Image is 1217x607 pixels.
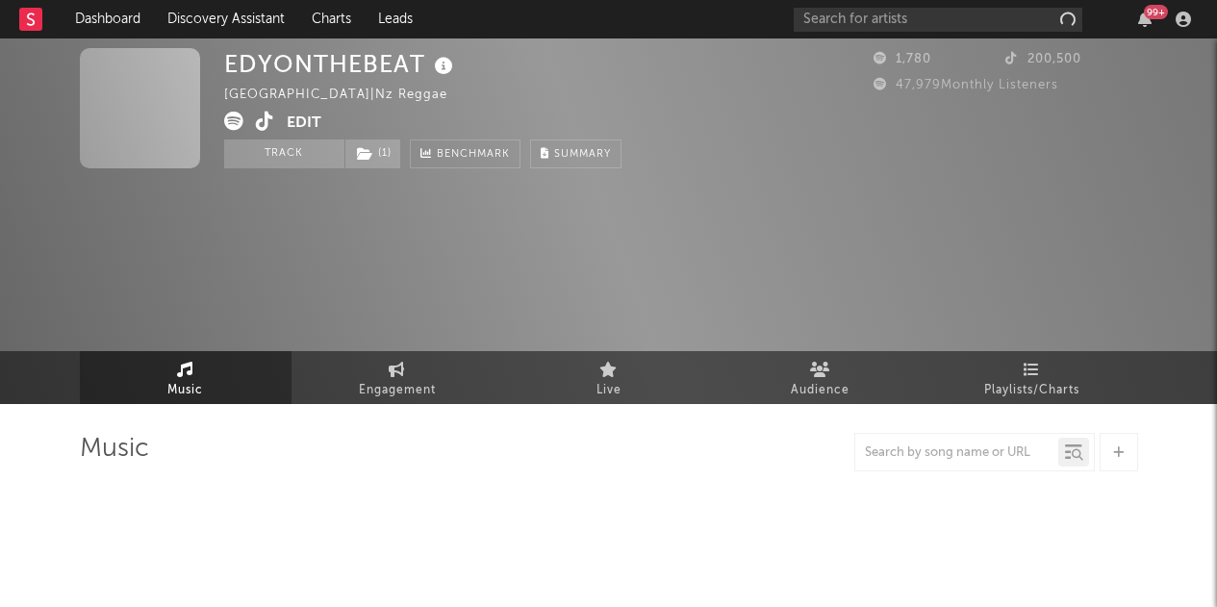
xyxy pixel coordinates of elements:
span: Audience [791,379,849,402]
button: (1) [345,139,400,168]
span: ( 1 ) [344,139,401,168]
a: Engagement [292,351,503,404]
span: 200,500 [1005,53,1081,65]
span: Benchmark [437,143,510,166]
a: Music [80,351,292,404]
span: Music [167,379,203,402]
button: Track [224,139,344,168]
span: 47,979 Monthly Listeners [874,79,1058,91]
span: Engagement [359,379,436,402]
a: Benchmark [410,139,520,168]
a: Playlists/Charts [926,351,1138,404]
div: [GEOGRAPHIC_DATA] | Nz Reggae [224,84,469,107]
input: Search for artists [794,8,1082,32]
span: 1,780 [874,53,931,65]
div: 99 + [1144,5,1168,19]
button: 99+ [1138,12,1152,27]
div: EDYONTHEBEAT [224,48,458,80]
a: Audience [715,351,926,404]
span: Live [596,379,621,402]
span: Summary [554,149,611,160]
span: Playlists/Charts [984,379,1079,402]
a: Live [503,351,715,404]
button: Edit [287,112,321,136]
input: Search by song name or URL [855,445,1058,461]
button: Summary [530,139,621,168]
